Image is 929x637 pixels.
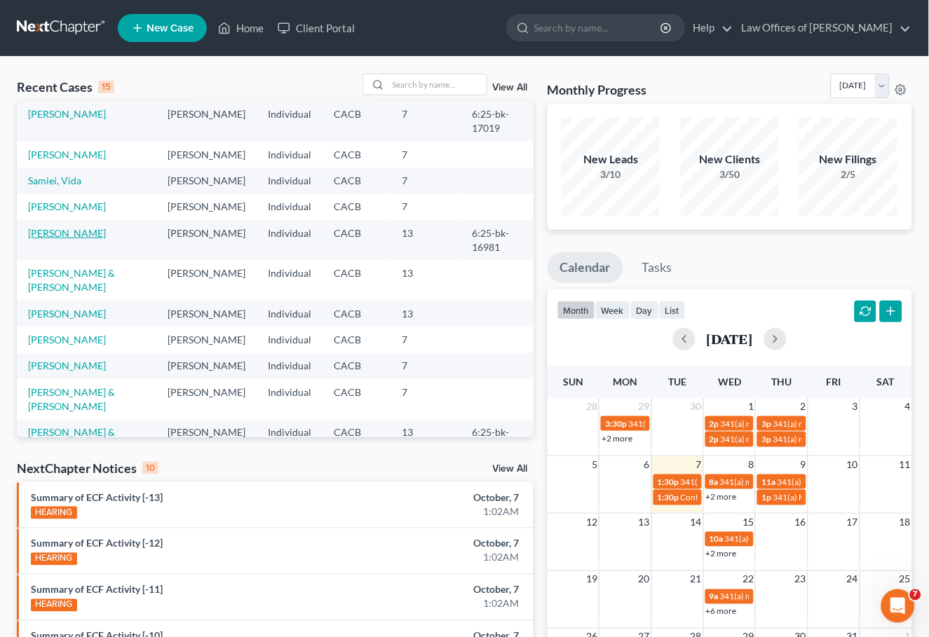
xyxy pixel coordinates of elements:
a: Summary of ECF Activity [-13] [31,491,163,503]
td: Individual [257,327,323,352]
a: [PERSON_NAME] [28,227,106,239]
span: 8a [710,477,719,487]
td: Individual [257,301,323,327]
span: 7 [695,456,703,473]
td: 13 [391,301,461,327]
td: CACB [323,327,391,352]
td: Individual [257,101,323,141]
td: 6:25-bk-17019 [461,101,534,141]
span: 16 [794,514,808,530]
span: 29 [637,398,651,415]
span: 13 [637,514,651,530]
button: list [659,301,686,320]
span: Fri [827,376,841,388]
span: 21 [689,571,703,588]
td: [PERSON_NAME] [156,194,257,220]
div: New Leads [562,151,660,167]
div: HEARING [31,599,77,612]
div: NextChapter Notices [17,460,158,477]
span: 341(a) Meeting [681,477,737,487]
button: month [557,301,595,320]
span: 341(a) meeting [773,418,828,429]
iframe: Intercom live chat [881,589,915,623]
div: Recent Cases [17,78,114,95]
div: October, 7 [366,583,520,597]
span: Thu [772,376,792,388]
a: [PERSON_NAME] & [PERSON_NAME] [28,386,115,412]
td: CACB [323,379,391,419]
span: 2 [799,398,808,415]
span: 25 [898,571,912,588]
td: [PERSON_NAME] [156,101,257,141]
span: 4 [904,398,912,415]
td: 7 [391,194,461,220]
td: CACB [323,142,391,167]
a: Samiei, Vida [28,174,81,186]
span: 19 [585,571,599,588]
input: Search by name... [534,15,663,41]
td: Individual [257,167,323,193]
td: CACB [323,220,391,260]
td: Individual [257,420,323,460]
a: Law Offices of [PERSON_NAME] [735,15,911,41]
div: HEARING [31,553,77,566]
button: day [630,301,659,320]
td: [PERSON_NAME] [156,260,257,300]
td: Individual [257,194,323,220]
td: 13 [391,260,461,300]
td: [PERSON_NAME] [156,142,257,167]
div: 10 [142,462,158,474]
span: Sat [877,376,895,388]
a: Home [211,15,271,41]
td: CACB [323,301,391,327]
span: 8 [747,456,755,473]
a: Client Portal [271,15,362,41]
span: 5 [590,456,599,473]
span: Confirmation Hearing [681,492,761,502]
td: 7 [391,101,461,141]
span: 12 [585,514,599,530]
span: 17 [846,514,860,530]
a: [PERSON_NAME] [28,149,106,160]
td: CACB [323,353,391,379]
td: CACB [323,260,391,300]
span: Mon [613,376,638,388]
span: 15 [741,514,755,530]
span: 341(a) Meeting [773,492,829,502]
span: 341(a) meeting [628,418,684,429]
span: 341(a) meeting [725,534,780,544]
div: HEARING [31,507,77,519]
td: 6:25-bk-16981 [461,220,534,260]
span: 341(a) Meeting [777,477,833,487]
td: CACB [323,194,391,220]
td: Individual [257,260,323,300]
div: New Filings [799,151,897,167]
td: 7 [391,167,461,193]
span: 24 [846,571,860,588]
a: View All [493,464,528,474]
td: [PERSON_NAME] [156,327,257,352]
td: CACB [323,101,391,141]
a: +2 more [706,549,737,559]
div: New Clients [681,151,779,167]
span: 9 [799,456,808,473]
td: [PERSON_NAME] [156,167,257,193]
td: CACB [323,167,391,193]
div: 3/50 [681,167,779,181]
div: 1:02AM [366,551,520,565]
span: 2p [710,418,719,429]
span: 23 [794,571,808,588]
span: 11 [898,456,912,473]
span: 3 [851,398,860,415]
span: 2p [710,434,719,444]
td: Individual [257,142,323,167]
span: 20 [637,571,651,588]
h2: [DATE] [707,331,753,346]
a: [PERSON_NAME] [28,308,106,320]
input: Search by name... [388,74,487,95]
a: [PERSON_NAME] [28,108,106,120]
a: Calendar [548,252,623,283]
span: 11a [761,477,775,487]
a: +2 more [602,433,632,444]
span: 9a [710,591,719,602]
